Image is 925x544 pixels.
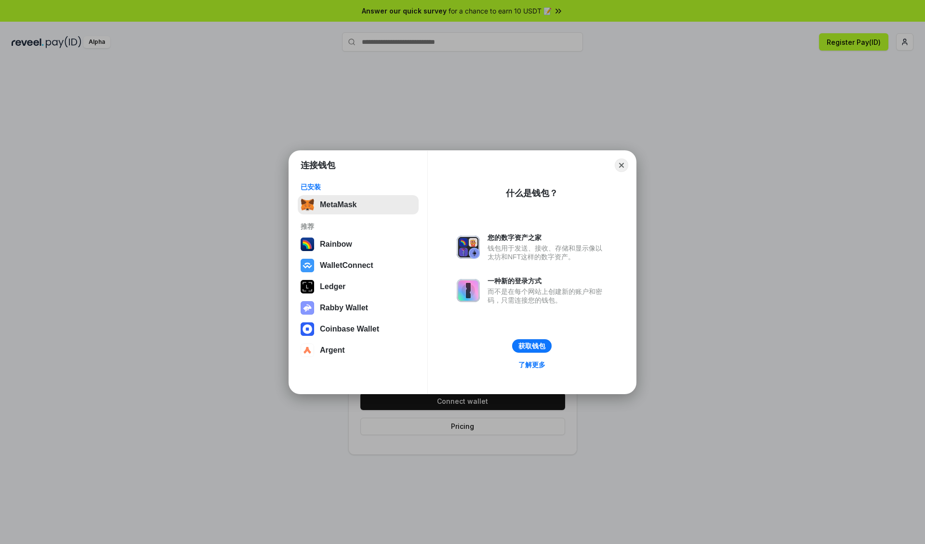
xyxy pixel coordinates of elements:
[301,183,416,191] div: 已安装
[320,325,379,333] div: Coinbase Wallet
[512,339,552,353] button: 获取钱包
[298,235,419,254] button: Rainbow
[615,159,628,172] button: Close
[301,322,314,336] img: svg+xml,%3Csvg%20width%3D%2228%22%20height%3D%2228%22%20viewBox%3D%220%200%2028%2028%22%20fill%3D...
[457,279,480,302] img: svg+xml,%3Csvg%20xmlns%3D%22http%3A%2F%2Fwww.w3.org%2F2000%2Fsvg%22%20fill%3D%22none%22%20viewBox...
[320,261,373,270] div: WalletConnect
[320,346,345,355] div: Argent
[457,236,480,259] img: svg+xml,%3Csvg%20xmlns%3D%22http%3A%2F%2Fwww.w3.org%2F2000%2Fsvg%22%20fill%3D%22none%22%20viewBox...
[298,195,419,214] button: MetaMask
[320,304,368,312] div: Rabby Wallet
[298,341,419,360] button: Argent
[320,282,345,291] div: Ledger
[301,222,416,231] div: 推荐
[488,244,607,261] div: 钱包用于发送、接收、存储和显示像以太坊和NFT这样的数字资产。
[298,256,419,275] button: WalletConnect
[301,238,314,251] img: svg+xml,%3Csvg%20width%3D%22120%22%20height%3D%22120%22%20viewBox%3D%220%200%20120%20120%22%20fil...
[298,298,419,318] button: Rabby Wallet
[518,360,545,369] div: 了解更多
[513,358,551,371] a: 了解更多
[488,233,607,242] div: 您的数字资产之家
[518,342,545,350] div: 获取钱包
[301,159,335,171] h1: 连接钱包
[301,301,314,315] img: svg+xml,%3Csvg%20xmlns%3D%22http%3A%2F%2Fwww.w3.org%2F2000%2Fsvg%22%20fill%3D%22none%22%20viewBox...
[298,277,419,296] button: Ledger
[506,187,558,199] div: 什么是钱包？
[301,280,314,293] img: svg+xml,%3Csvg%20xmlns%3D%22http%3A%2F%2Fwww.w3.org%2F2000%2Fsvg%22%20width%3D%2228%22%20height%3...
[301,344,314,357] img: svg+xml,%3Csvg%20width%3D%2228%22%20height%3D%2228%22%20viewBox%3D%220%200%2028%2028%22%20fill%3D...
[301,198,314,212] img: svg+xml,%3Csvg%20fill%3D%22none%22%20height%3D%2233%22%20viewBox%3D%220%200%2035%2033%22%20width%...
[320,200,357,209] div: MetaMask
[488,277,607,285] div: 一种新的登录方式
[301,259,314,272] img: svg+xml,%3Csvg%20width%3D%2228%22%20height%3D%2228%22%20viewBox%3D%220%200%2028%2028%22%20fill%3D...
[320,240,352,249] div: Rainbow
[488,287,607,305] div: 而不是在每个网站上创建新的账户和密码，只需连接您的钱包。
[298,319,419,339] button: Coinbase Wallet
